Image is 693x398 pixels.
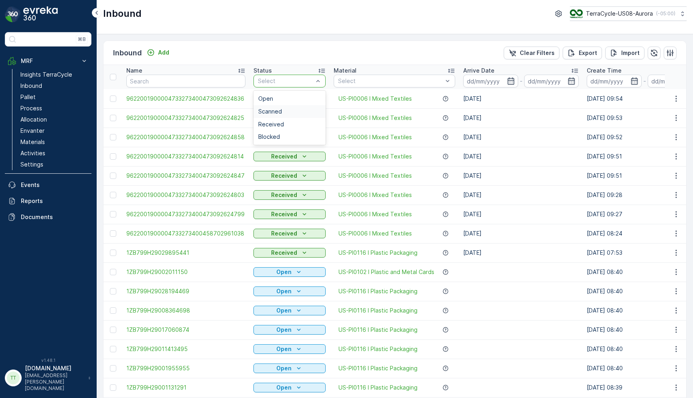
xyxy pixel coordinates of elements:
a: US-PI0006 I Mixed Textiles [338,114,412,122]
img: logo [5,6,21,22]
a: 9622001900004733273400473092624814 [126,152,245,160]
a: Activities [17,148,91,159]
input: dd/mm/yyyy [524,75,579,87]
td: [DATE] [459,147,583,166]
td: [DATE] [459,166,583,185]
button: Export [563,47,602,59]
p: Allocation [20,116,47,124]
a: US-PI0006 I Mixed Textiles [338,172,412,180]
a: 9622001900004733273400473092624847 [126,172,245,180]
a: 9622001900004733273400473092624803 [126,191,245,199]
p: Pallet [20,93,36,101]
button: Received [253,171,326,181]
p: Received [271,172,297,180]
a: Insights TerraCycle [17,69,91,80]
p: ⌘B [78,36,86,43]
div: Toggle Row Selected [110,95,116,102]
p: Create Time [587,67,622,75]
div: TT [7,372,20,384]
div: Toggle Row Selected [110,134,116,140]
button: Open [253,363,326,373]
a: US-PI0116 I Plastic Packaging [338,384,417,392]
a: 1ZB799H29008364698 [126,307,245,315]
a: Envanter [17,125,91,136]
a: Process [17,103,91,114]
p: Open [276,326,292,334]
span: 1ZB799H29002011150 [126,268,245,276]
a: US-PI0116 I Plastic Packaging [338,249,417,257]
div: Toggle Row Selected [110,153,116,160]
span: Blocked [258,134,280,140]
div: Toggle Row Selected [110,365,116,372]
td: [DATE] [459,89,583,108]
img: image_ci7OI47.png [570,9,583,18]
button: Received [253,152,326,161]
span: 9622001900004733273400473092624836 [126,95,245,103]
a: US-PI0006 I Mixed Textiles [338,152,412,160]
p: Activities [20,149,45,157]
span: 9622001900004733273400473092624825 [126,114,245,122]
p: Select [338,77,443,85]
a: 1ZB799H29011413495 [126,345,245,353]
a: Documents [5,209,91,225]
a: US-PI0006 I Mixed Textiles [338,229,412,238]
a: Materials [17,136,91,148]
p: Process [20,104,42,112]
span: US-PI0006 I Mixed Textiles [338,133,412,141]
input: dd/mm/yyyy [463,75,518,87]
div: Toggle Row Selected [110,327,116,333]
td: [DATE] [459,185,583,205]
a: 9622001900004733273400473092624799 [126,210,245,218]
a: US-PI0116 I Plastic Packaging [338,326,417,334]
span: 1ZB799H29028194469 [126,287,245,295]
p: Open [276,364,292,372]
div: Toggle Row Selected [110,307,116,314]
a: 1ZB799H29001131291 [126,384,245,392]
p: Settings [20,160,43,169]
p: Inbound [103,7,142,20]
input: dd/mm/yyyy [587,75,642,87]
div: Toggle Row Selected [110,173,116,179]
button: Open [253,286,326,296]
a: US-PI0116 I Plastic Packaging [338,364,417,372]
a: US-PI0006 I Mixed Textiles [338,210,412,218]
span: US-PI0006 I Mixed Textiles [338,95,412,103]
p: Received [271,249,297,257]
td: [DATE] [459,243,583,262]
button: Open [253,383,326,392]
p: Documents [21,213,88,221]
span: 9622001900004733273400473092624858 [126,133,245,141]
button: Open [253,325,326,335]
p: Inbound [113,47,142,59]
span: 1ZB799H29017060874 [126,326,245,334]
p: Insights TerraCycle [20,71,72,79]
p: [DOMAIN_NAME] [25,364,84,372]
p: Open [276,307,292,315]
a: US-PI0102 I Plastic and Metal Cards [338,268,434,276]
p: Material [334,67,357,75]
span: v 1.48.1 [5,358,91,363]
span: Scanned [258,108,282,115]
p: Received [271,229,297,238]
span: 9622001900004733273400458702961038 [126,229,245,238]
p: Import [621,49,640,57]
button: Open [253,344,326,354]
button: Clear Filters [504,47,559,59]
a: Settings [17,159,91,170]
a: US-PI0116 I Plastic Packaging [338,287,417,295]
a: Inbound [17,80,91,91]
a: Allocation [17,114,91,125]
a: Events [5,177,91,193]
p: Export [579,49,597,57]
